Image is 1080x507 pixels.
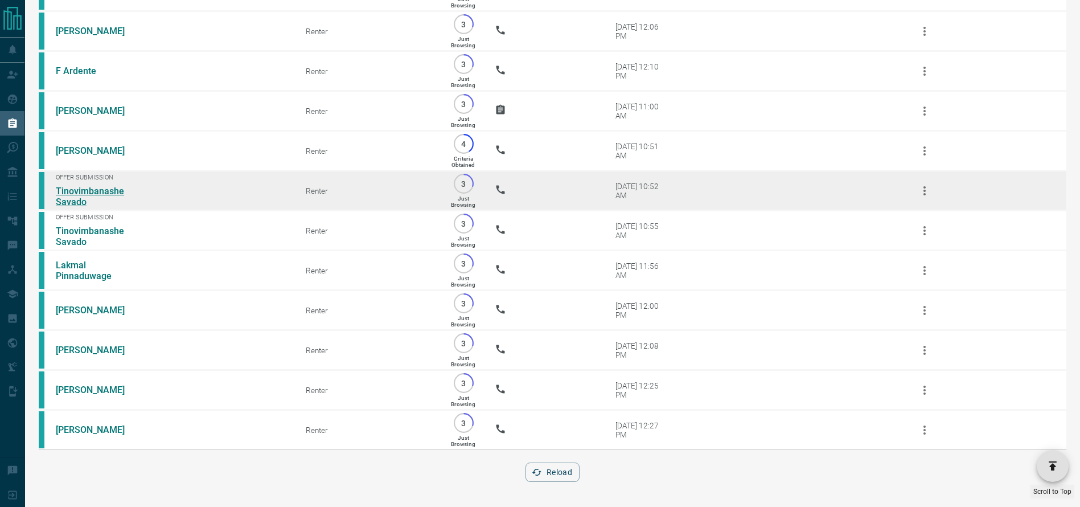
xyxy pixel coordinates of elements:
[56,260,141,281] a: Lakmal Pinnaduwage
[615,421,664,439] div: [DATE] 12:27 PM
[451,355,475,367] p: Just Browsing
[615,142,664,160] div: [DATE] 10:51 AM
[459,259,468,268] p: 3
[56,145,141,156] a: [PERSON_NAME]
[306,266,432,275] div: Renter
[615,301,664,320] div: [DATE] 12:00 PM
[39,332,44,369] div: condos.ca
[306,186,432,195] div: Renter
[56,186,141,207] a: Tinovimbanashe Savado
[56,226,141,247] a: Tinovimbanashe Savado
[39,212,44,249] div: condos.ca
[451,315,475,328] p: Just Browsing
[615,182,664,200] div: [DATE] 10:52 AM
[615,22,664,40] div: [DATE] 12:06 PM
[451,395,475,407] p: Just Browsing
[451,435,475,447] p: Just Browsing
[459,100,468,108] p: 3
[615,381,664,399] div: [DATE] 12:25 PM
[56,305,141,316] a: [PERSON_NAME]
[306,146,432,156] div: Renter
[459,379,468,387] p: 3
[39,92,44,129] div: condos.ca
[39,132,44,169] div: condos.ca
[459,60,468,68] p: 3
[56,214,289,221] span: Offer Submission
[459,219,468,228] p: 3
[56,66,141,76] a: F Ardente
[306,426,432,435] div: Renter
[459,179,468,188] p: 3
[306,67,432,76] div: Renter
[615,341,664,359] div: [DATE] 12:08 PM
[459,299,468,308] p: 3
[615,261,664,280] div: [DATE] 11:56 AM
[451,116,475,128] p: Just Browsing
[451,36,475,48] p: Just Browsing
[39,252,44,289] div: condos.ca
[615,62,664,80] div: [DATE] 12:10 PM
[451,76,475,88] p: Just Browsing
[56,26,141,36] a: [PERSON_NAME]
[306,346,432,355] div: Renter
[306,306,432,315] div: Renter
[39,292,44,329] div: condos.ca
[306,386,432,395] div: Renter
[39,13,44,50] div: condos.ca
[56,345,141,355] a: [PERSON_NAME]
[56,385,141,395] a: [PERSON_NAME]
[56,105,141,116] a: [PERSON_NAME]
[451,275,475,288] p: Just Browsing
[615,102,664,120] div: [DATE] 11:00 AM
[39,172,44,209] div: condos.ca
[451,156,475,168] p: Criteria Obtained
[459,140,468,148] p: 4
[459,339,468,347] p: 3
[459,419,468,427] p: 3
[615,222,664,240] div: [DATE] 10:55 AM
[525,463,580,482] button: Reload
[451,235,475,248] p: Just Browsing
[1033,488,1071,496] span: Scroll to Top
[56,174,289,181] span: Offer Submission
[306,107,432,116] div: Renter
[451,195,475,208] p: Just Browsing
[459,20,468,28] p: 3
[39,411,44,448] div: condos.ca
[306,226,432,235] div: Renter
[39,371,44,408] div: condos.ca
[56,424,141,435] a: [PERSON_NAME]
[39,52,44,89] div: condos.ca
[306,27,432,36] div: Renter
